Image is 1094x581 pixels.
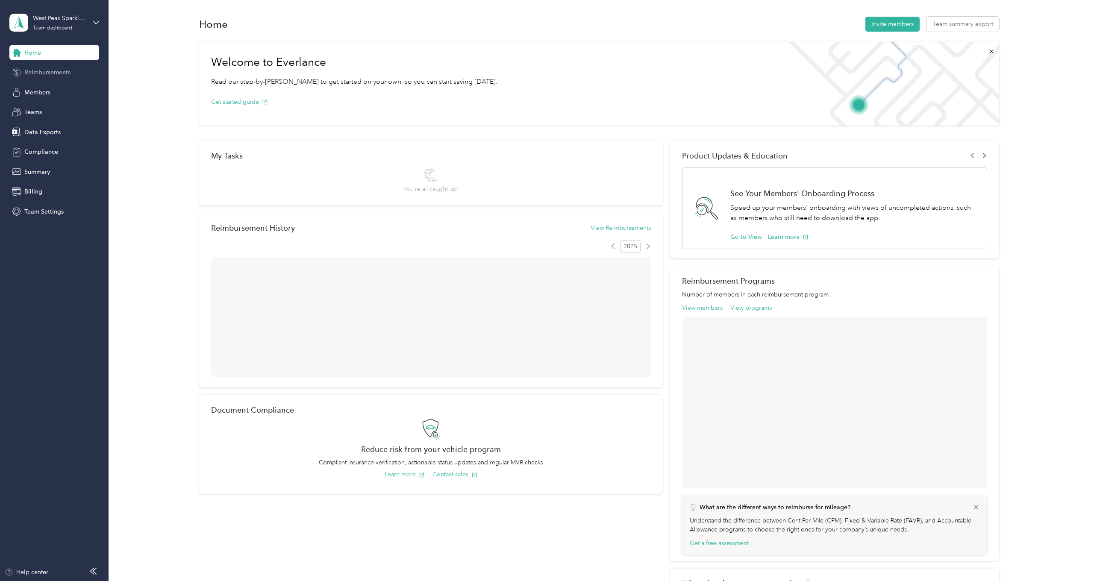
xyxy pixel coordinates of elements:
[927,17,999,32] button: Team summary export
[690,516,980,534] p: Understand the difference between Cent Per Mile (CPM), Fixed & Variable Rate (FAVR), and Accounta...
[211,151,651,160] div: My Tasks
[24,207,64,216] span: Team Settings
[682,151,788,160] span: Product Updates & Education
[33,14,86,23] div: West Peak Sparkling Spirits
[24,147,58,156] span: Compliance
[211,76,497,87] p: Read our step-by-[PERSON_NAME] to get started on your own, so you can start saving [DATE].
[682,290,987,299] p: Number of members in each reimbursement program.
[865,17,920,32] button: Invite members
[24,187,42,196] span: Billing
[24,167,50,176] span: Summary
[682,303,723,312] button: View members
[5,568,48,577] button: Help center
[211,445,651,454] h2: Reduce risk from your vehicle program
[24,88,50,97] span: Members
[682,276,987,285] h2: Reimbursement Programs
[24,108,42,117] span: Teams
[700,503,850,512] p: What are the different ways to reimburse for mileage?
[620,240,641,253] span: 2025
[730,189,978,198] h1: See Your Members' Onboarding Process
[690,539,749,548] button: Get a free assessment
[730,202,978,223] p: Speed up your members' onboarding with views of uncompleted actions, such as members who still ne...
[1046,533,1094,581] iframe: Everlance-gr Chat Button Frame
[211,405,294,414] h2: Document Compliance
[24,48,41,57] span: Home
[403,185,459,194] span: You’re all caught up!
[211,223,295,232] h2: Reimbursement History
[24,128,61,137] span: Data Exports
[730,232,762,241] button: Go to View
[768,232,809,241] button: Learn more
[211,458,651,467] p: Compliant insurance verification, actionable status updates and regular MVR checks
[211,97,268,106] button: Get started guide
[780,42,999,126] img: Welcome to everlance
[33,26,72,31] div: Team dashboard
[199,20,228,29] h1: Home
[591,223,651,232] button: View Reimbursements
[730,303,772,312] button: View programs
[211,56,497,69] h1: Welcome to Everlance
[432,470,477,479] button: Contact sales
[24,68,71,77] span: Reimbursements
[385,470,425,479] button: Learn more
